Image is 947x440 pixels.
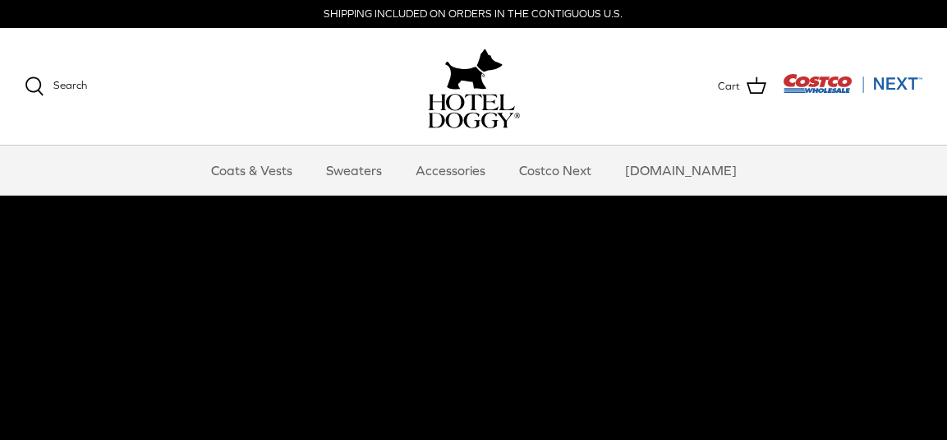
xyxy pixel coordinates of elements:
[428,94,520,128] img: hoteldoggycom
[401,146,500,195] a: Accessories
[53,79,87,91] span: Search
[196,146,307,195] a: Coats & Vests
[25,76,87,96] a: Search
[783,73,922,94] img: Costco Next
[311,146,397,195] a: Sweaters
[718,76,766,97] a: Cart
[718,78,740,95] span: Cart
[445,44,503,94] img: hoteldoggy.com
[504,146,606,195] a: Costco Next
[783,84,922,96] a: Visit Costco Next
[610,146,752,195] a: [DOMAIN_NAME]
[428,44,520,128] a: hoteldoggy.com hoteldoggycom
